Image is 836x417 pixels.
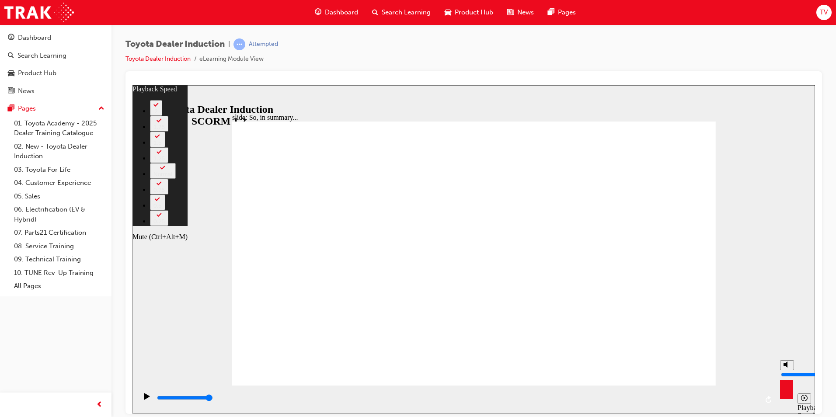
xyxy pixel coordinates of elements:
[3,30,108,46] a: Dashboard
[199,54,264,64] li: eLearning Module View
[10,140,108,163] a: 02. New - Toyota Dealer Induction
[24,309,81,316] input: slide progress
[18,104,36,114] div: Pages
[820,7,828,17] span: TV
[665,319,678,334] div: Playback Speed
[8,87,14,95] span: news-icon
[3,101,108,117] button: Pages
[18,33,51,43] div: Dashboard
[643,300,678,329] div: misc controls
[18,86,35,96] div: News
[10,279,108,293] a: All Pages
[228,39,230,49] span: |
[3,28,108,101] button: DashboardSearch LearningProduct HubNews
[438,3,500,21] a: car-iconProduct Hub
[325,7,358,17] span: Dashboard
[10,240,108,253] a: 08. Service Training
[8,52,14,60] span: search-icon
[445,7,451,18] span: car-icon
[21,23,26,29] div: 2
[98,103,104,115] span: up-icon
[3,65,108,81] a: Product Hub
[10,176,108,190] a: 04. Customer Experience
[665,308,679,319] button: Playback speed
[10,117,108,140] a: 01. Toyota Academy - 2025 Dealer Training Catalogue
[558,7,576,17] span: Pages
[517,7,534,17] span: News
[249,40,278,49] div: Attempted
[10,163,108,177] a: 03. Toyota For Life
[816,5,832,20] button: TV
[8,105,14,113] span: pages-icon
[4,307,19,322] button: Play (Ctrl+Alt+P)
[541,3,583,21] a: pages-iconPages
[372,7,378,18] span: search-icon
[507,7,514,18] span: news-icon
[455,7,493,17] span: Product Hub
[10,266,108,280] a: 10. TUNE Rev-Up Training
[10,190,108,203] a: 05. Sales
[308,3,365,21] a: guage-iconDashboard
[233,38,245,50] span: learningRecordVerb_ATTEMPT-icon
[10,203,108,226] a: 06. Electrification (EV & Hybrid)
[125,55,191,63] a: Toyota Dealer Induction
[125,39,225,49] span: Toyota Dealer Induction
[8,34,14,42] span: guage-icon
[17,51,66,61] div: Search Learning
[17,15,30,31] button: 2
[315,7,321,18] span: guage-icon
[4,300,643,329] div: playback controls
[8,69,14,77] span: car-icon
[4,3,74,22] img: Trak
[365,3,438,21] a: search-iconSearch Learning
[18,68,56,78] div: Product Hub
[500,3,541,21] a: news-iconNews
[3,83,108,99] a: News
[382,7,431,17] span: Search Learning
[3,48,108,64] a: Search Learning
[630,308,643,321] button: Replay (Ctrl+Alt+R)
[96,400,103,410] span: prev-icon
[548,7,554,18] span: pages-icon
[10,226,108,240] a: 07. Parts21 Certification
[10,253,108,266] a: 09. Technical Training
